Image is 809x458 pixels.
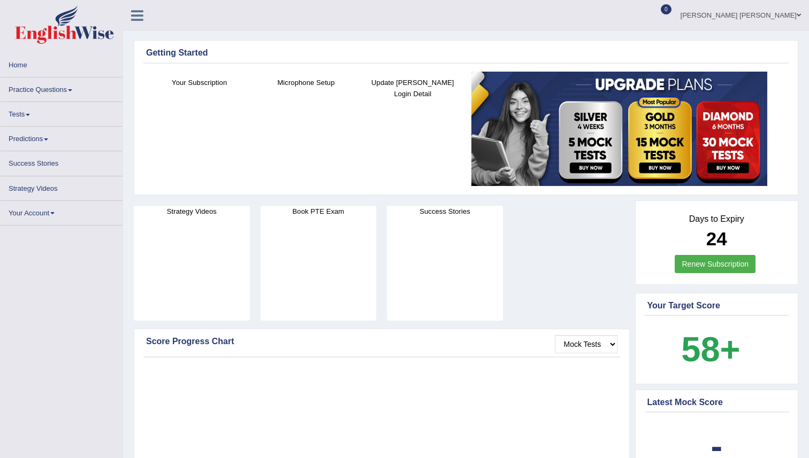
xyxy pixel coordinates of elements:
[365,77,461,99] h4: Update [PERSON_NAME] Login Detail
[387,206,503,217] h4: Success Stories
[661,4,671,14] span: 0
[1,53,123,74] a: Home
[1,151,123,172] a: Success Stories
[146,335,617,348] div: Score Progress Chart
[1,127,123,148] a: Predictions
[258,77,354,88] h4: Microphone Setup
[647,299,787,312] div: Your Target Score
[706,228,727,249] b: 24
[146,46,786,59] div: Getting Started
[647,214,787,224] h4: Days to Expiry
[261,206,377,217] h4: Book PTE Exam
[675,255,755,273] a: Renew Subscription
[471,72,767,186] img: small5.jpg
[151,77,247,88] h4: Your Subscription
[1,201,123,222] a: Your Account
[681,330,740,369] b: 58+
[1,176,123,197] a: Strategy Videos
[1,77,123,98] a: Practice Questions
[1,102,123,123] a: Tests
[647,396,787,409] div: Latest Mock Score
[134,206,250,217] h4: Strategy Videos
